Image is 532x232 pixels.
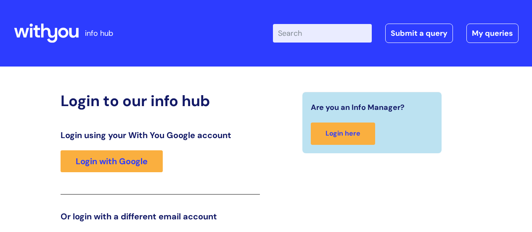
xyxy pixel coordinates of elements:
[61,150,163,172] a: Login with Google
[61,92,260,110] h2: Login to our info hub
[273,24,372,43] input: Search
[385,24,453,43] a: Submit a query
[311,123,375,145] a: Login here
[466,24,519,43] a: My queries
[61,211,260,221] h3: Or login with a different email account
[85,27,113,40] p: info hub
[61,130,260,140] h3: Login using your With You Google account
[311,101,405,114] span: Are you an Info Manager?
